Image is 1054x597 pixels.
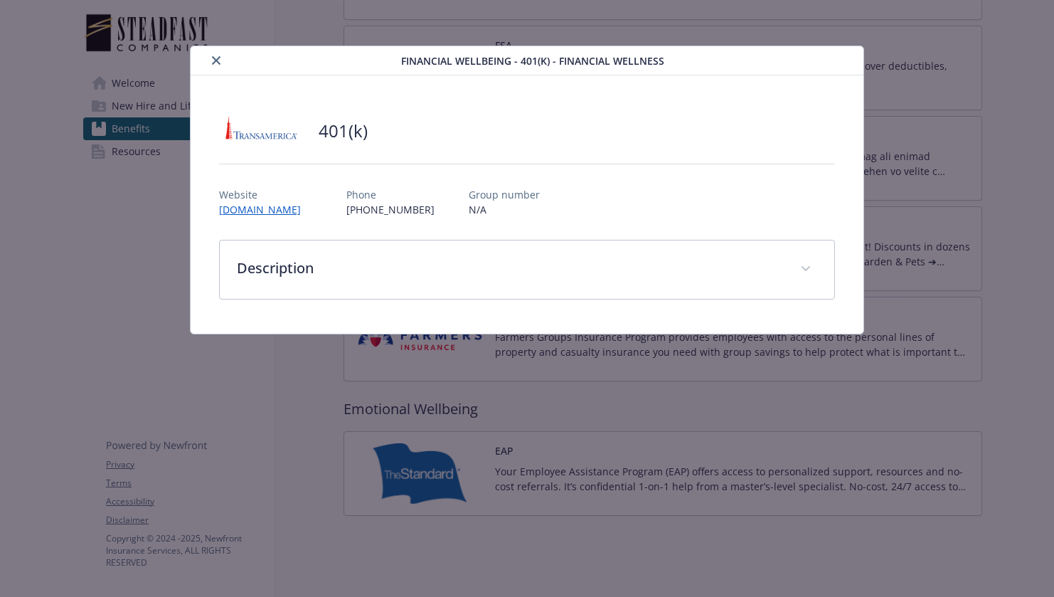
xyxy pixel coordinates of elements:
[469,187,540,202] p: Group number
[237,258,783,279] p: Description
[219,110,304,152] img: Transamerica Retirement Services
[469,202,540,217] p: N/A
[220,241,834,299] div: Description
[219,187,312,202] p: Website
[346,187,435,202] p: Phone
[346,202,435,217] p: [PHONE_NUMBER]
[319,119,368,143] h2: 401(k)
[401,53,664,68] span: Financial Wellbeing - 401(k) - Financial Wellness
[208,52,225,69] button: close
[219,203,312,216] a: [DOMAIN_NAME]
[105,46,949,334] div: details for plan Financial Wellbeing - 401(k) - Financial Wellness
